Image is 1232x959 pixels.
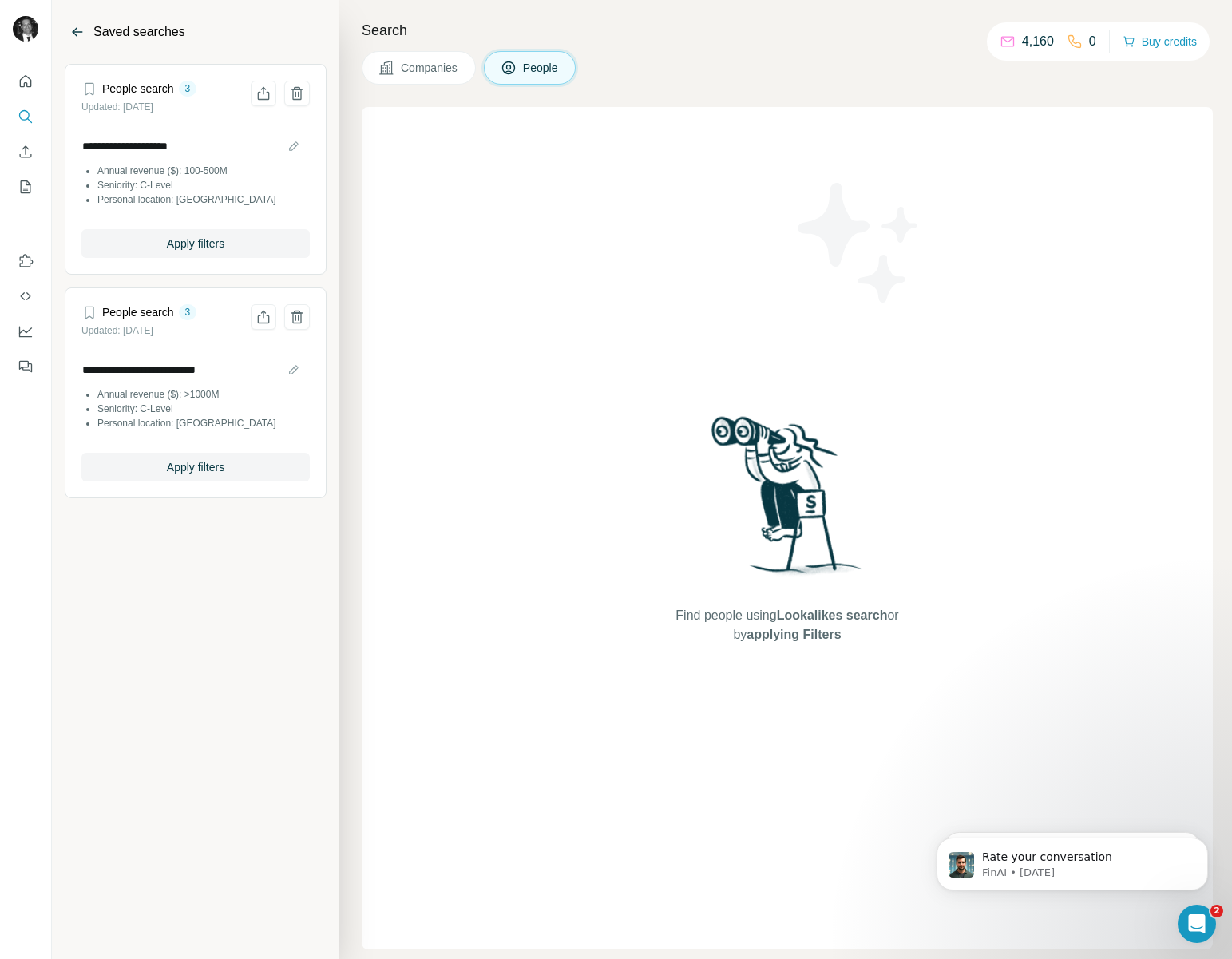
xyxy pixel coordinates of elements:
p: 0 [1089,32,1096,51]
small: Updated: [DATE] [81,325,153,336]
span: Find people using or by [660,606,915,644]
button: Share filters [251,304,276,330]
button: Back [65,19,90,45]
button: Use Surfe API [13,282,38,311]
p: 4,160 [1022,32,1054,51]
button: Apply filters [81,453,310,481]
button: Quick start [13,67,38,96]
h2: Saved searches [93,22,185,42]
img: Surfe Illustration - Stars [787,171,931,315]
button: My lists [13,172,38,201]
span: Apply filters [167,236,224,252]
span: 2 [1210,905,1223,917]
li: Seniority: C-Level [97,178,310,192]
li: Annual revenue ($): >1000M [97,387,310,402]
iframe: Intercom live chat [1178,905,1216,943]
span: Lookalikes search [777,608,888,622]
li: Seniority: C-Level [97,402,310,416]
h4: People search [102,81,174,97]
button: Apply filters [81,229,310,258]
span: applying Filters [747,628,841,641]
button: Enrich CSV [13,137,38,166]
h4: Search [362,19,1213,42]
button: Delete saved search [284,81,310,106]
span: Companies [401,60,459,76]
button: Search [13,102,38,131]
input: Search name [81,359,310,381]
iframe: Intercom notifications message [913,804,1232,916]
div: 3 [179,81,197,96]
button: Use Surfe on LinkedIn [13,247,38,275]
h4: People search [102,304,174,320]
small: Updated: [DATE] [81,101,153,113]
button: Buy credits [1123,30,1197,53]
li: Annual revenue ($): 100-500M [97,164,310,178]
input: Search name [81,135,310,157]
button: Feedback [13,352,38,381]
span: Apply filters [167,459,224,475]
div: 3 [179,305,197,319]
button: Share filters [251,81,276,106]
li: Personal location: [GEOGRAPHIC_DATA] [97,416,310,430]
img: Avatar [13,16,38,42]
span: People [523,60,560,76]
button: Delete saved search [284,304,310,330]
button: Dashboard [13,317,38,346]
li: Personal location: [GEOGRAPHIC_DATA] [97,192,310,207]
img: Surfe Illustration - Woman searching with binoculars [704,412,870,590]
